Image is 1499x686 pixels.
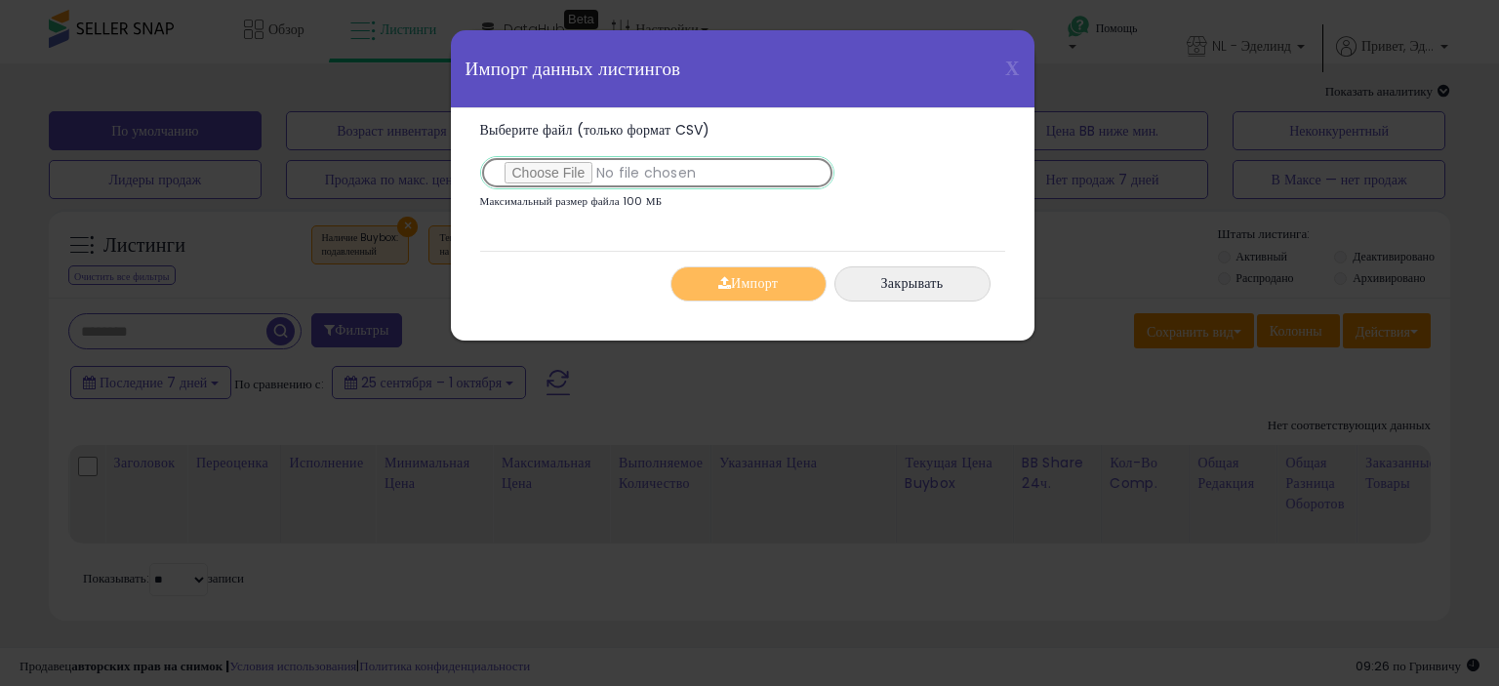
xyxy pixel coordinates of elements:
font: Максимальный размер файла 100 МБ [480,193,663,209]
font: Х [1005,55,1019,82]
font: Выберите файл (только формат CSV) [480,120,710,140]
font: Импорт данных листингов [466,56,681,82]
font: Импорт [731,274,778,294]
font: Закрывать [880,274,943,294]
